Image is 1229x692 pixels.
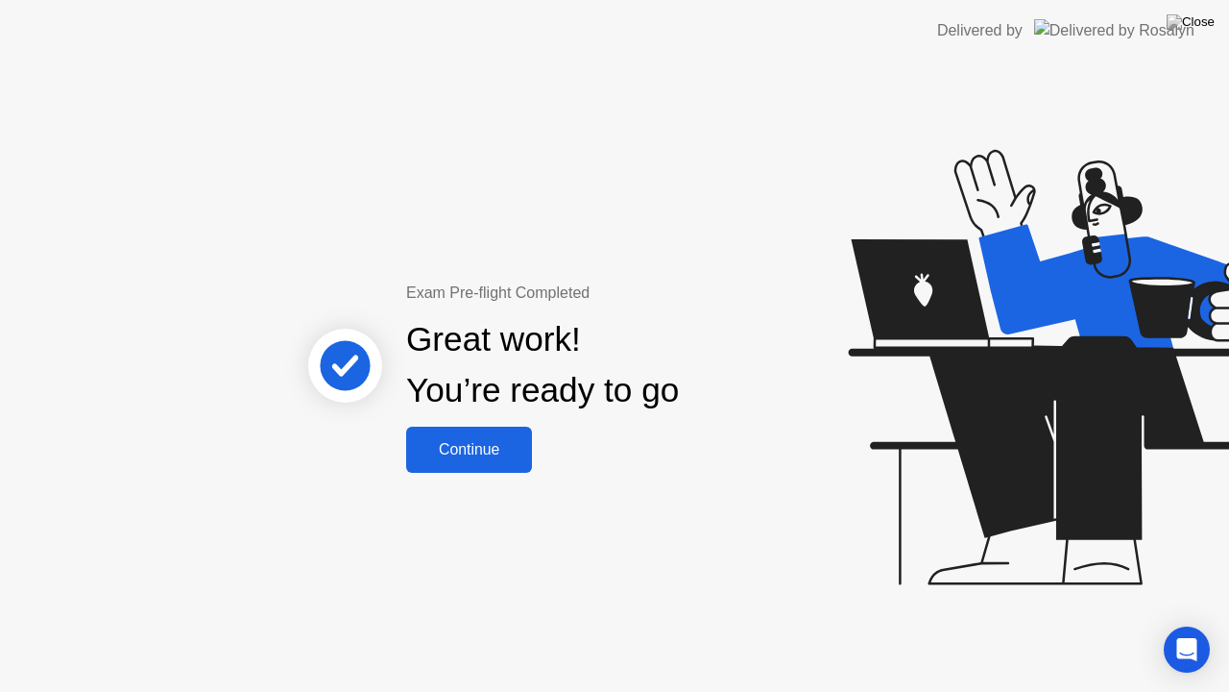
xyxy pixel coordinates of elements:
div: Continue [412,441,526,458]
div: Open Intercom Messenger [1164,627,1210,673]
img: Delivered by Rosalyn [1034,19,1194,41]
div: Exam Pre-flight Completed [406,282,803,305]
div: Delivered by [937,19,1023,42]
div: Great work! You’re ready to go [406,314,679,416]
button: Continue [406,427,532,473]
img: Close [1167,14,1215,30]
